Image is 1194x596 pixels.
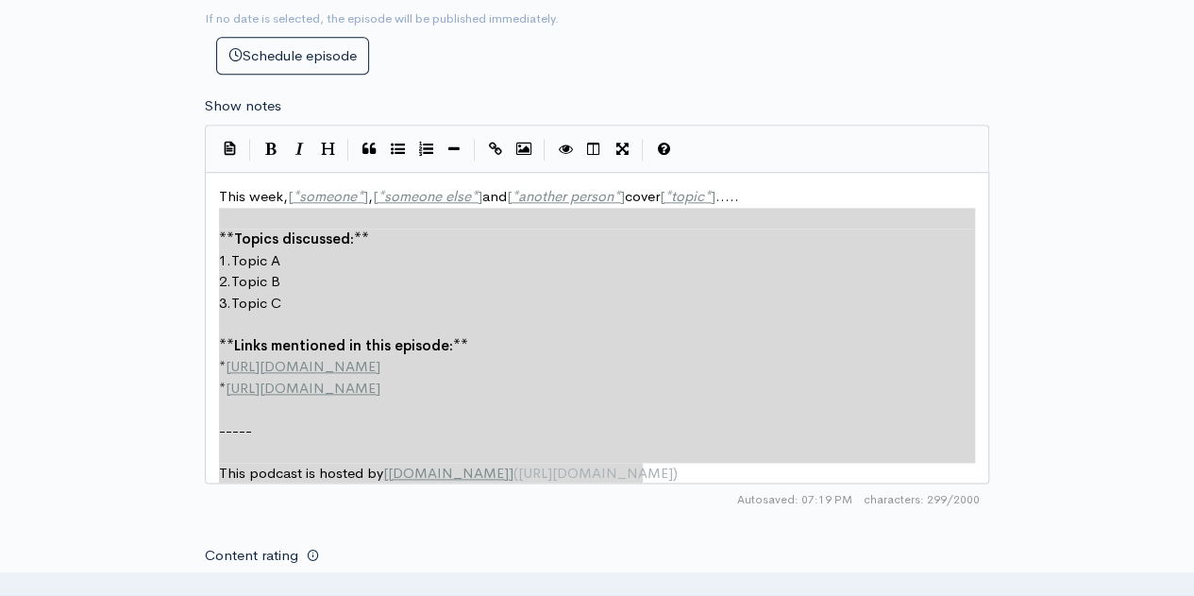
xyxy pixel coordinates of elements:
span: Topic B [231,272,280,290]
button: Insert Show Notes Template [215,134,244,162]
button: Schedule episode [216,37,369,76]
span: 299/2000 [864,491,980,508]
span: Links mentioned in this episode: [234,336,453,354]
span: another person [518,187,614,205]
button: Bold [257,135,285,163]
button: Toggle Preview [551,135,580,163]
span: [ [660,187,664,205]
button: Quote [355,135,383,163]
button: Heading [313,135,342,163]
label: Show notes [205,95,281,117]
span: someone else [384,187,471,205]
span: ] [620,187,625,205]
button: Italic [285,135,313,163]
span: Topic A [231,251,280,269]
span: ) [673,464,678,482]
button: Create Link [481,135,510,163]
span: Topics discussed: [234,230,354,247]
span: [ [383,464,388,482]
span: ----- [219,421,252,439]
span: ] [509,464,513,482]
span: [URL][DOMAIN_NAME] [226,357,380,375]
small: If no date is selected, the episode will be published immediately. [205,10,559,26]
span: [URL][DOMAIN_NAME] [226,379,380,397]
i: | [642,139,644,161]
span: This podcast is hosted by [219,464,383,482]
span: ] [478,187,482,205]
i: | [474,139,476,161]
span: 1. [219,251,231,269]
span: [DOMAIN_NAME] [388,464,509,482]
i: | [544,139,546,161]
span: someone [299,187,357,205]
span: topic [671,187,704,205]
button: Toggle Fullscreen [608,135,636,163]
span: ( [513,464,518,482]
span: Topic C [231,294,281,312]
span: 3. [219,294,231,312]
i: | [347,139,349,161]
button: Generic List [383,135,412,163]
span: [ [507,187,512,205]
button: Insert Image [510,135,538,163]
span: [URL][DOMAIN_NAME] [518,464,673,482]
label: Content rating [205,536,298,575]
span: [ [373,187,378,205]
span: Autosaved: 07:19 PM [737,491,852,508]
span: This week, , and cover ..... [219,187,739,205]
span: [ [288,187,293,205]
span: ] [711,187,715,205]
span: ] [363,187,368,205]
button: Markdown Guide [649,135,678,163]
i: | [249,139,251,161]
button: Numbered List [412,135,440,163]
button: Insert Horizontal Line [440,135,468,163]
button: Toggle Side by Side [580,135,608,163]
span: 2. [219,272,231,290]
